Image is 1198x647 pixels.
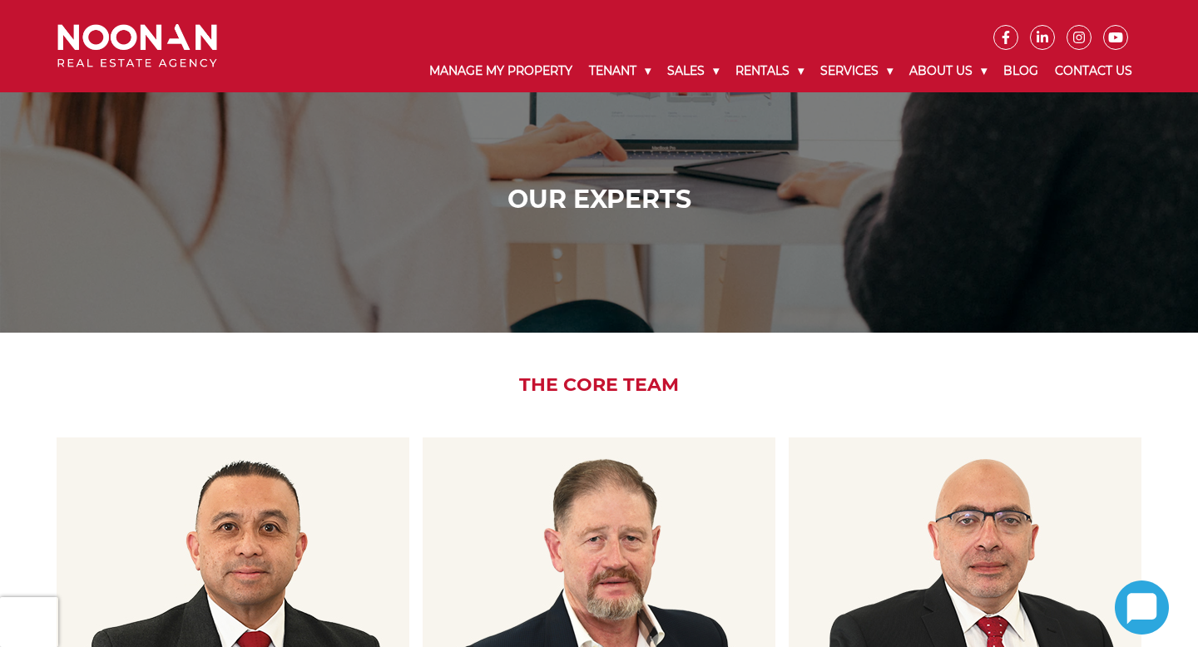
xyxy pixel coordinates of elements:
[62,185,1137,215] h1: Our Experts
[57,24,217,68] img: Noonan Real Estate Agency
[995,50,1047,92] a: Blog
[1047,50,1141,92] a: Contact Us
[45,374,1154,396] h2: The Core Team
[581,50,659,92] a: Tenant
[901,50,995,92] a: About Us
[727,50,812,92] a: Rentals
[421,50,581,92] a: Manage My Property
[812,50,901,92] a: Services
[659,50,727,92] a: Sales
